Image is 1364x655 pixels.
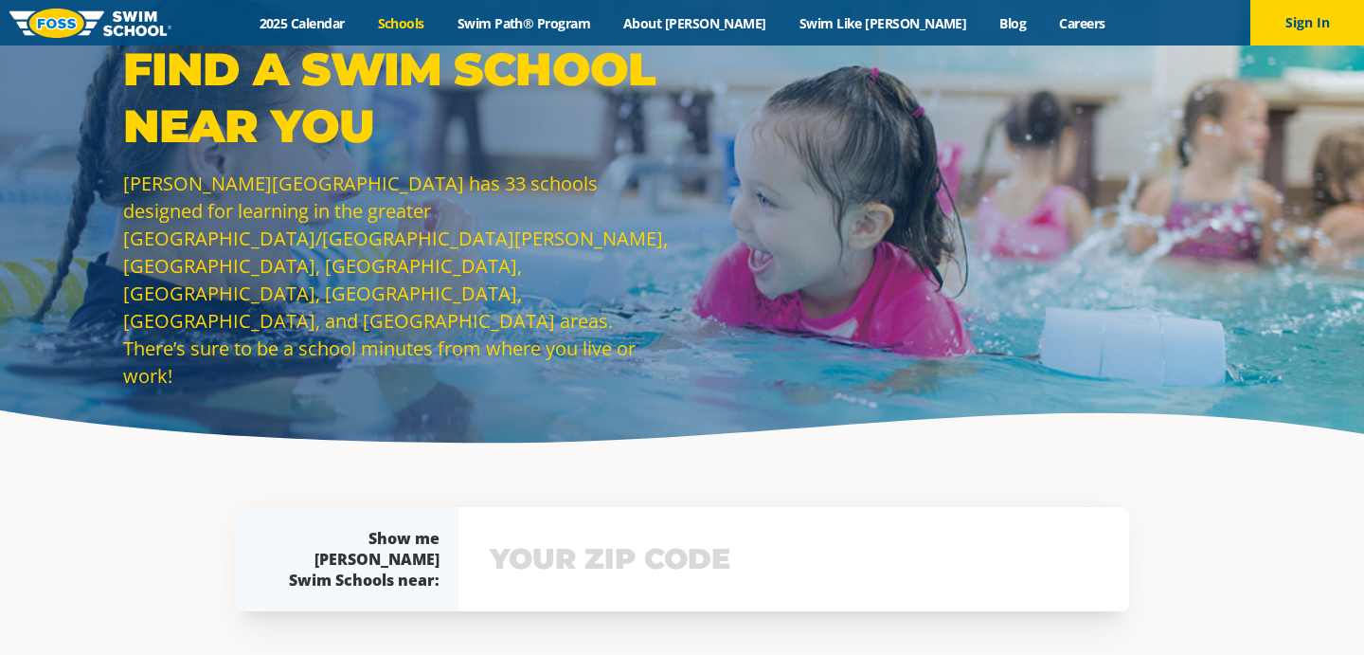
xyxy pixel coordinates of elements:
[9,9,171,38] img: FOSS Swim School Logo
[607,14,783,32] a: About [PERSON_NAME]
[123,41,673,155] p: Find a Swim School Near You
[242,14,361,32] a: 2025 Calendar
[440,14,606,32] a: Swim Path® Program
[361,14,440,32] a: Schools
[123,170,673,390] p: [PERSON_NAME][GEOGRAPHIC_DATA] has 33 schools designed for learning in the greater [GEOGRAPHIC_DA...
[485,532,1103,587] input: YOUR ZIP CODE
[273,528,440,591] div: Show me [PERSON_NAME] Swim Schools near:
[782,14,983,32] a: Swim Like [PERSON_NAME]
[1043,14,1122,32] a: Careers
[983,14,1043,32] a: Blog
